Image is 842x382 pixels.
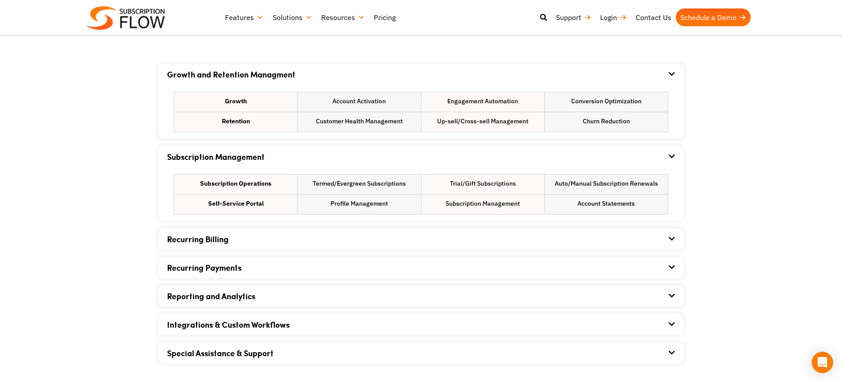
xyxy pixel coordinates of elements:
div: Growth and Retention Managment [167,64,675,85]
a: Login [596,8,631,26]
strong: Growth [225,97,247,106]
div: Subscription Management [167,167,675,221]
div: Subscription Management [167,146,675,167]
a: Recurring Payments [167,262,241,273]
strong: Self-Service Portal [208,199,264,208]
li: Profile Management [298,195,421,214]
li: Auto/Manual Subscription Renewals [545,175,668,194]
div: Special Assistance & Support [167,342,675,364]
li: Account Statements [545,195,668,214]
div: Recurring Payments [167,257,675,278]
a: Pricing [369,8,400,26]
li: Engagement Automation [421,92,544,112]
li: Trial/Gift Subscriptions [421,175,544,194]
strong: Retention [222,117,250,126]
a: Special Assistance & Support [167,347,274,359]
a: Support [552,8,596,26]
a: Growth and Retention Managment [167,69,295,80]
li: Churn Reduction [545,112,668,132]
a: Contact Us [631,8,676,26]
li: Up-sell/Cross-sell Management [421,112,544,132]
a: Resources [317,8,369,26]
div: Recurring Billing [167,228,675,250]
div: Reporting and Analytics [167,285,675,307]
a: Reporting and Analytics [167,290,255,302]
strong: Subscription Operations [200,179,271,188]
li: Customer Health Management [298,112,421,132]
div: Growth and Retention Managment [167,85,675,139]
div: Integrations & Custom Workflows [167,314,675,335]
a: Subscription Management [167,151,265,163]
a: Solutions [268,8,317,26]
a: Features [221,8,268,26]
li: Account Activation [298,92,421,112]
a: Schedule a Demo [676,8,751,26]
li: Conversion Optimization [545,92,668,112]
img: Subscriptionflow [87,6,165,30]
a: Integrations & Custom Workflows [167,319,290,330]
li: Subscription Management [421,195,544,214]
li: Termed/Evergreen Subscriptions [298,175,421,194]
div: Open Intercom Messenger [812,352,833,373]
a: Recurring Billing [167,233,229,245]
